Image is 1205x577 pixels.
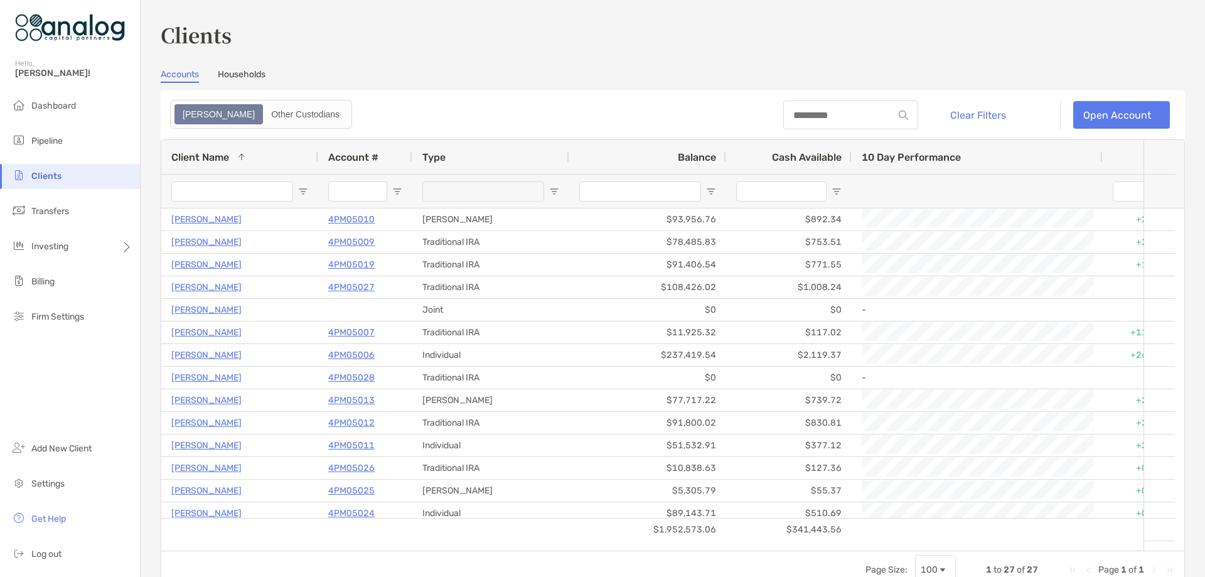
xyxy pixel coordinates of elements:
p: [PERSON_NAME] [171,460,242,476]
div: $127.36 [726,457,852,479]
div: +26.14% [1103,344,1178,366]
div: $55.37 [726,480,852,502]
span: [PERSON_NAME]! [15,68,132,78]
a: Households [218,69,265,83]
a: 4PM05024 [328,505,375,521]
p: [PERSON_NAME] [171,325,242,340]
a: 4PM05007 [328,325,375,340]
div: $93,956.76 [569,208,726,230]
div: $5,305.79 [569,480,726,502]
span: Clients [31,171,62,181]
div: +2.24% [1103,412,1178,434]
div: $11,925.32 [569,321,726,343]
a: 4PM05028 [328,370,375,386]
a: [PERSON_NAME] [171,392,242,408]
span: Pipeline [31,136,63,146]
img: pipeline icon [11,132,26,148]
span: Account # [328,151,378,163]
div: $1,952,573.06 [569,519,726,541]
img: input icon [899,111,908,120]
div: $0 [569,299,726,321]
span: 27 [1027,564,1038,575]
div: $77,717.22 [569,389,726,411]
div: $108,426.02 [569,276,726,298]
div: Other Custodians [264,105,346,123]
img: clients icon [11,168,26,183]
div: $91,800.02 [569,412,726,434]
div: Next Page [1149,565,1159,575]
div: +2.20% [1103,434,1178,456]
a: 4PM05006 [328,347,375,363]
div: First Page [1068,565,1078,575]
p: 4PM05019 [328,257,375,272]
span: Settings [31,478,65,489]
div: +1.60% [1103,254,1178,276]
div: $341,443.56 [726,519,852,541]
a: 4PM05012 [328,415,375,431]
a: [PERSON_NAME] [171,505,242,521]
p: [PERSON_NAME] [171,438,242,453]
a: [PERSON_NAME] [171,415,242,431]
img: get-help icon [11,510,26,526]
a: Accounts [161,69,199,83]
a: [PERSON_NAME] [171,302,242,318]
div: $892.34 [726,208,852,230]
button: Open Filter Menu [392,186,402,197]
a: 4PM05011 [328,438,375,453]
img: dashboard icon [11,97,26,112]
div: Individual [412,502,569,524]
div: +2.59% [1103,231,1178,253]
div: [PERSON_NAME] [412,208,569,230]
a: [PERSON_NAME] [171,370,242,386]
span: Cash Available [772,151,842,163]
div: Individual [412,344,569,366]
a: 4PM05027 [328,279,375,295]
span: 1 [1138,564,1144,575]
p: 4PM05009 [328,234,375,250]
div: Last Page [1164,565,1174,575]
div: $51,532.91 [569,434,726,456]
a: [PERSON_NAME] [171,279,242,295]
p: [PERSON_NAME] [171,347,242,363]
div: Traditional IRA [412,321,569,343]
a: [PERSON_NAME] [171,483,242,499]
div: $830.81 [726,412,852,434]
div: Joint [412,299,569,321]
span: Transfers [31,206,69,217]
button: Open Filter Menu [298,186,308,197]
div: $771.55 [726,254,852,276]
input: Balance Filter Input [579,181,701,202]
div: [PERSON_NAME] [412,480,569,502]
button: Clear Filters [931,101,1015,129]
a: [PERSON_NAME] [171,212,242,227]
span: Get Help [31,514,66,524]
div: Traditional IRA [412,231,569,253]
p: 4PM05026 [328,460,375,476]
a: [PERSON_NAME] [171,257,242,272]
span: Balance [678,151,716,163]
span: Client Name [171,151,229,163]
div: $377.12 [726,434,852,456]
img: transfers icon [11,203,26,218]
div: 10 Day Performance [862,140,964,174]
input: Client Name Filter Input [171,181,293,202]
span: of [1128,564,1137,575]
div: Traditional IRA [412,412,569,434]
div: +0.51% [1103,502,1178,524]
div: $10,838.63 [569,457,726,479]
div: +0.47% [1103,480,1178,502]
div: - [862,299,1093,320]
img: Zoe Logo [15,5,125,50]
span: 1 [986,564,992,575]
span: Billing [31,276,55,287]
div: Zoe [176,105,262,123]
